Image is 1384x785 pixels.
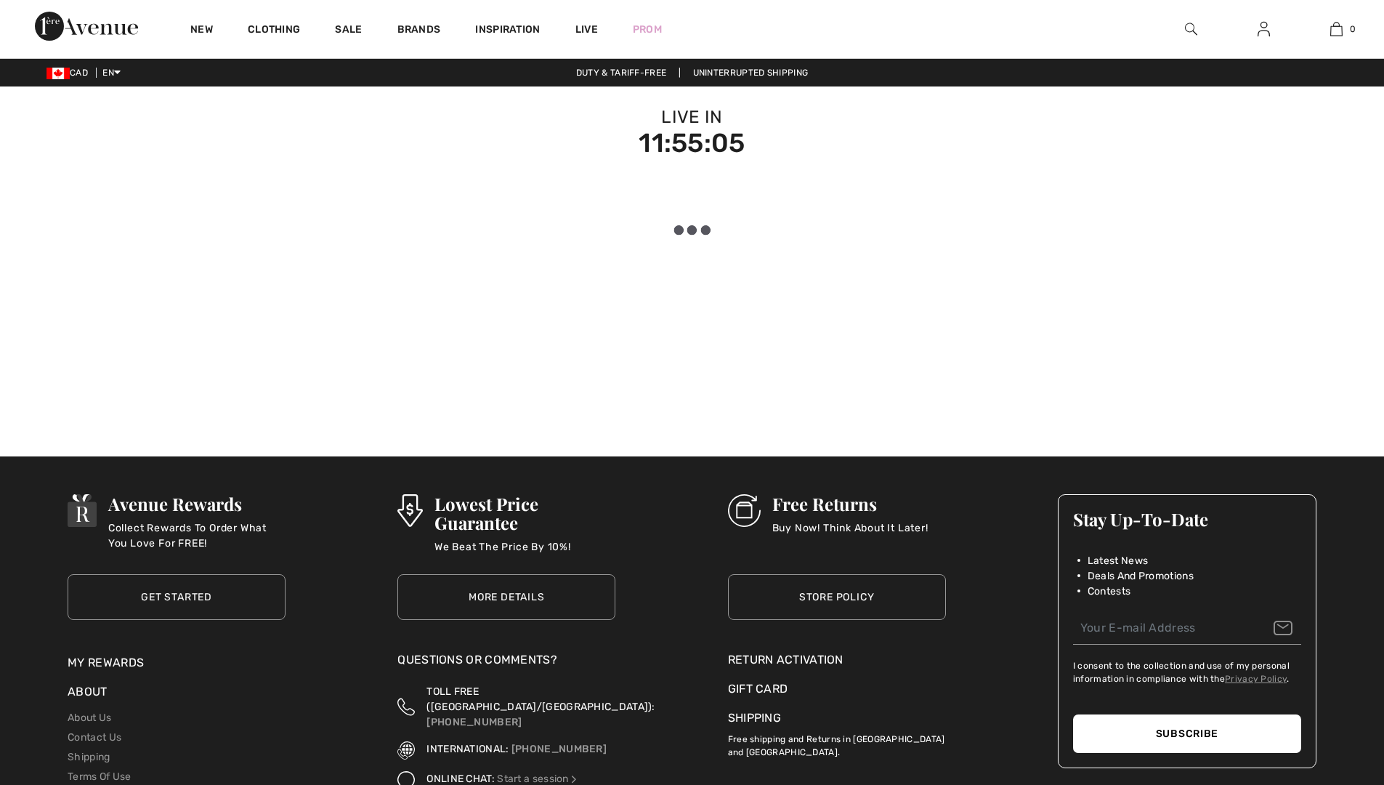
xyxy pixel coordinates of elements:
[497,773,579,785] a: Start a session
[475,23,540,39] span: Inspiration
[397,494,422,527] img: Lowest Price Guarantee
[68,712,111,724] a: About Us
[728,680,946,698] a: Gift Card
[728,727,946,759] p: Free shipping and Returns in [GEOGRAPHIC_DATA] and [GEOGRAPHIC_DATA].
[190,23,213,39] a: New
[1073,659,1301,685] label: I consent to the collection and use of my personal information in compliance with the .
[46,68,70,79] img: Canadian Dollar
[1073,714,1301,753] button: Subscribe
[1350,23,1356,36] span: 0
[661,107,722,127] span: Live In
[335,23,362,39] a: Sale
[1300,20,1372,38] a: 0
[397,684,415,730] img: Toll Free (Canada/US)
[426,773,495,785] span: ONLINE CHAT:
[1088,568,1194,584] span: Deals And Promotions
[1185,20,1197,38] img: search the website
[728,651,946,669] a: Return Activation
[68,683,286,708] div: About
[68,494,97,527] img: Avenue Rewards
[434,539,616,568] p: We Beat The Price By 10%!
[1258,20,1270,38] img: My Info
[1073,612,1301,645] input: Your E-mail Address
[426,743,509,755] span: INTERNATIONAL:
[35,12,138,41] img: 1ère Avenue
[728,574,946,620] a: Store Policy
[68,731,121,744] a: Contact Us
[1088,584,1130,599] span: Contests
[68,770,131,783] a: Terms Of Use
[728,494,761,527] img: Free Returns
[17,130,1367,156] div: 11:55:05
[397,23,441,39] a: Brands
[434,494,616,532] h3: Lowest Price Guarantee
[728,711,781,725] a: Shipping
[1088,553,1148,568] span: Latest News
[397,741,415,759] img: International
[108,520,286,549] p: Collect Rewards To Order What You Love For FREE!
[108,494,286,513] h3: Avenue Rewards
[1330,20,1343,38] img: My Bag
[1073,510,1301,528] h3: Stay Up-To-Date
[248,23,300,39] a: Clothing
[1225,674,1287,684] a: Privacy Policy
[397,651,615,676] div: Questions or Comments?
[426,685,655,713] span: TOLL FREE ([GEOGRAPHIC_DATA]/[GEOGRAPHIC_DATA]):
[633,22,662,37] a: Prom
[397,574,615,620] a: More Details
[511,743,607,755] a: [PHONE_NUMBER]
[1246,20,1282,39] a: Sign In
[102,68,121,78] span: EN
[426,716,522,728] a: [PHONE_NUMBER]
[569,774,579,784] img: Online Chat
[46,68,94,78] span: CAD
[772,520,928,549] p: Buy Now! Think About It Later!
[575,22,598,37] a: Live
[68,751,110,763] a: Shipping
[772,494,928,513] h3: Free Returns
[68,574,286,620] a: Get Started
[68,656,144,669] a: My Rewards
